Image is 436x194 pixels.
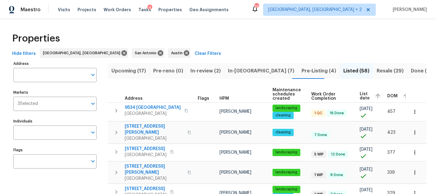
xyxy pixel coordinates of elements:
[312,132,329,138] span: 7 Done
[125,152,167,158] span: [GEOGRAPHIC_DATA]
[387,94,398,98] span: DOM
[12,35,60,42] span: Properties
[273,105,300,111] span: landscaping
[21,7,41,13] span: Maestro
[43,50,123,56] span: [GEOGRAPHIC_DATA], [GEOGRAPHIC_DATA]
[12,50,36,58] span: Hide filters
[89,128,97,137] button: Open
[311,92,349,101] span: Work Order Completion
[192,48,223,59] button: Clear Filters
[273,150,300,155] span: landscaping
[125,105,181,111] span: 9534 [GEOGRAPHIC_DATA]
[89,99,97,108] button: Open
[171,50,185,56] span: Austin
[273,130,293,135] span: cleaning
[168,48,190,58] div: Austin
[220,109,251,114] span: [PERSON_NAME]
[312,152,326,157] span: 5 WIP
[327,111,346,116] span: 16 Done
[125,123,184,135] span: [STREET_ADDRESS][PERSON_NAME]
[360,92,370,100] span: List date
[220,170,251,175] span: [PERSON_NAME]
[220,130,251,135] span: [PERSON_NAME]
[198,96,209,101] span: Flags
[13,62,97,65] label: Address
[125,146,167,152] span: [STREET_ADDRESS]
[13,91,97,94] label: Markets
[135,50,159,56] span: San Antonio
[272,88,301,101] span: Maintenance schedules created
[132,48,164,58] div: San Antonio
[228,67,294,75] span: In-[GEOGRAPHIC_DATA] (7)
[40,48,128,58] div: [GEOGRAPHIC_DATA], [GEOGRAPHIC_DATA]
[125,111,181,117] span: [GEOGRAPHIC_DATA]
[195,50,221,58] span: Clear Filters
[78,7,96,13] span: Projects
[360,188,372,192] span: [DATE]
[89,157,97,166] button: Open
[273,113,293,118] span: cleaning
[328,172,345,178] span: 8 Done
[58,7,70,13] span: Visits
[254,4,259,10] div: 26
[89,71,97,79] button: Open
[302,67,336,75] span: Pre-Listing (4)
[387,170,395,175] span: 339
[360,147,372,152] span: [DATE]
[220,150,251,155] span: [PERSON_NAME]
[125,163,184,176] span: [STREET_ADDRESS][PERSON_NAME]
[125,186,167,192] span: [STREET_ADDRESS]
[312,172,325,178] span: 1 WIP
[390,7,427,13] span: [PERSON_NAME]
[125,96,143,101] span: Address
[13,119,97,123] label: Individuals
[220,96,229,101] span: HPM
[125,176,184,182] span: [GEOGRAPHIC_DATA]
[329,152,348,157] span: 12 Done
[147,5,152,11] div: 4
[387,130,395,135] span: 423
[153,67,183,75] span: Pre-reno (0)
[13,148,97,152] label: Flags
[189,7,229,13] span: Geo Assignments
[268,7,362,13] span: [GEOGRAPHIC_DATA], [GEOGRAPHIC_DATA] + 2
[125,135,184,142] span: [GEOGRAPHIC_DATA]
[190,67,221,75] span: In-review (2)
[343,67,369,75] span: Listed (58)
[360,167,372,172] span: [DATE]
[273,187,300,192] span: landscaping
[387,109,395,114] span: 457
[10,48,38,59] button: Hide filters
[104,7,131,13] span: Work Orders
[158,7,182,13] span: Properties
[387,150,395,155] span: 377
[273,170,300,175] span: landscaping
[138,8,151,12] span: Tasks
[111,67,146,75] span: Upcoming (17)
[360,127,372,132] span: [DATE]
[377,67,404,75] span: Resale (29)
[312,111,325,116] span: 1 QC
[18,101,38,106] span: 3 Selected
[360,107,372,111] span: [DATE]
